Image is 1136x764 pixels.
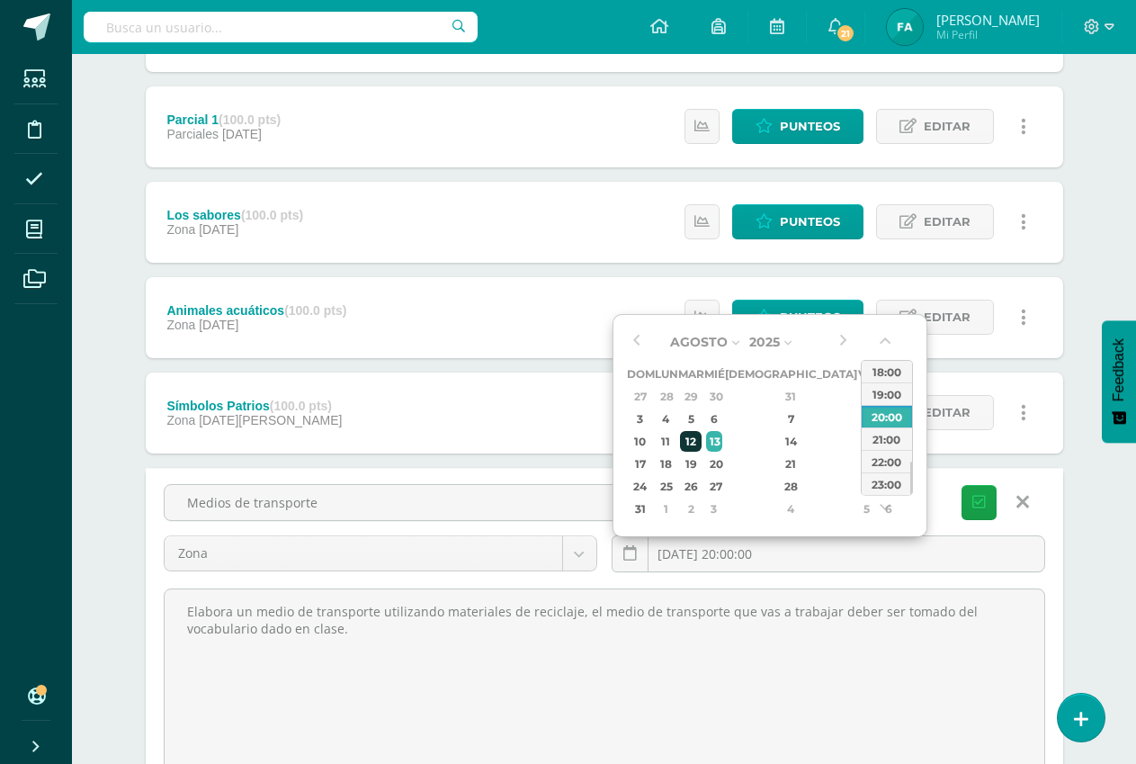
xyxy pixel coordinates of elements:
span: Editar [924,110,971,143]
div: Los sabores [166,208,303,222]
div: 4 [657,409,675,429]
th: Mié [704,363,725,385]
th: Lun [655,363,678,385]
div: 20 [706,454,722,474]
div: Parcial 1 [166,112,281,127]
span: 21 [836,23,855,43]
span: Editar [924,301,971,334]
div: 20:00 [862,405,912,427]
span: Feedback [1111,338,1127,401]
a: Zona [165,536,596,571]
div: 12 [680,431,701,452]
div: 27 [630,386,652,407]
div: 11 [657,431,675,452]
div: 7 [738,409,844,429]
strong: (100.0 pts) [270,399,332,413]
div: 21:00 [862,427,912,450]
div: 17 [630,454,652,474]
th: [DEMOGRAPHIC_DATA] [725,363,857,385]
div: 27 [706,476,722,497]
a: Punteos [732,204,863,239]
span: Parciales [166,127,219,141]
div: 26 [680,476,701,497]
input: Fecha de entrega [613,536,1044,571]
div: 8 [859,409,875,429]
div: 22 [859,454,875,474]
div: 18 [657,454,675,474]
div: 30 [706,386,722,407]
span: Agosto [670,334,728,350]
span: [DATE] [222,127,262,141]
th: Dom [627,363,655,385]
div: 31 [630,499,652,519]
span: Punteos [780,110,840,143]
div: 29 [680,386,701,407]
strong: (100.0 pts) [219,112,281,127]
span: Zona [166,318,195,332]
div: 1 [859,386,875,407]
th: Mar [678,363,704,385]
div: 31 [738,386,844,407]
span: Editar [924,396,971,429]
a: Punteos [732,109,863,144]
div: 29 [859,476,875,497]
input: Título [165,485,671,520]
div: 28 [738,476,844,497]
div: 14 [738,431,844,452]
div: 28 [657,386,675,407]
div: 15 [859,431,875,452]
div: Animales acuáticos [166,303,346,318]
span: [PERSON_NAME] [936,11,1040,29]
a: Punteos [732,300,863,335]
span: Zona [166,222,195,237]
span: Zona [178,536,549,571]
div: 23:00 [862,472,912,495]
div: 3 [630,409,652,429]
input: Busca un usuario... [84,12,478,42]
div: 5 [859,499,875,519]
th: Vie [857,363,878,385]
span: Punteos [780,205,840,238]
div: 19 [680,454,701,474]
div: 4 [738,499,844,519]
div: 1 [657,499,675,519]
div: 21 [738,454,844,474]
span: Mi Perfil [936,27,1040,42]
div: 25 [657,476,675,497]
div: Símbolos Patrios [166,399,342,413]
strong: (100.0 pts) [284,303,346,318]
button: Feedback - Mostrar encuesta [1102,320,1136,443]
span: 2025 [749,334,780,350]
span: Editar [924,205,971,238]
div: 24 [630,476,652,497]
span: [DATE] [199,318,238,332]
div: 19:00 [862,382,912,405]
div: 10 [630,431,652,452]
div: 22:00 [862,450,912,472]
strong: (100.0 pts) [241,208,303,222]
span: Punteos [780,301,840,334]
div: 18:00 [862,360,912,382]
span: [DATE][PERSON_NAME] [199,413,342,427]
div: 3 [706,499,722,519]
div: 6 [706,409,722,429]
span: [DATE] [199,222,238,237]
div: 2 [680,499,701,519]
img: e1f9fcb86e501a77084eaf764c4d03b8.png [887,9,923,45]
div: 13 [706,431,722,452]
span: Zona [166,413,195,427]
div: 5 [680,409,701,429]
